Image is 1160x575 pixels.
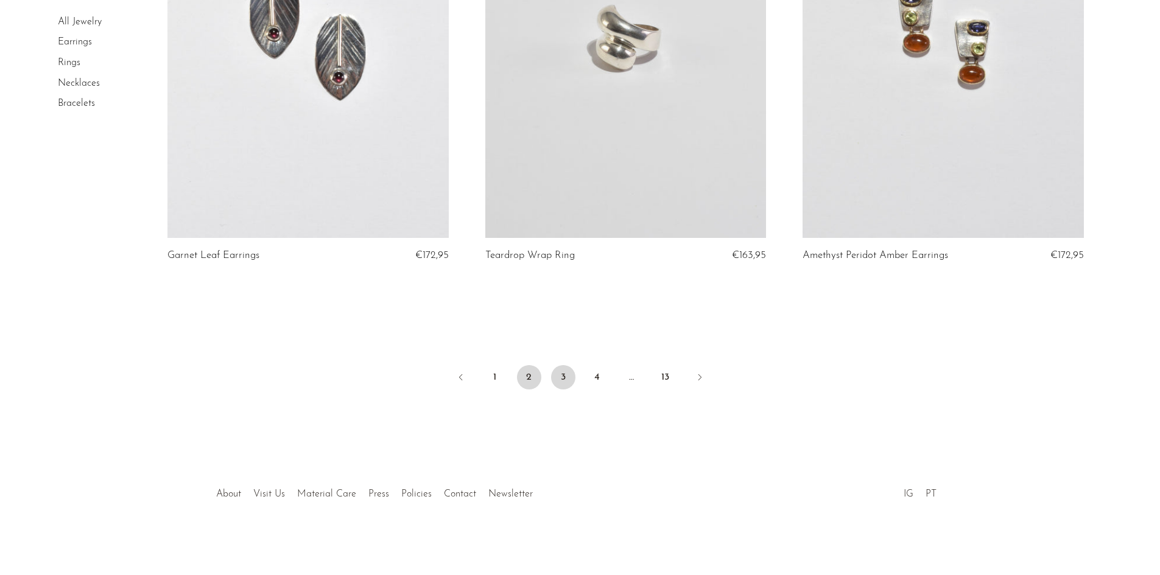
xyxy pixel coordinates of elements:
a: Material Care [297,489,356,499]
a: Necklaces [58,78,100,88]
a: Bracelets [58,99,95,108]
a: 13 [653,365,678,389]
a: Amethyst Peridot Amber Earrings [803,250,948,261]
a: Visit Us [253,489,285,499]
a: Previous [449,365,473,392]
a: IG [904,489,913,499]
a: All Jewelry [58,17,102,27]
ul: Quick links [210,479,539,503]
a: Contact [444,489,476,499]
a: Earrings [58,38,92,47]
span: €172,95 [1050,250,1084,260]
a: 4 [585,365,610,389]
a: Press [368,489,389,499]
a: PT [926,489,937,499]
a: Next [687,365,712,392]
a: About [216,489,241,499]
a: Rings [58,58,80,68]
a: 1 [483,365,507,389]
ul: Social Medias [898,479,943,503]
a: Garnet Leaf Earrings [167,250,259,261]
a: Policies [401,489,432,499]
a: 3 [551,365,575,389]
span: €163,95 [732,250,766,260]
span: 2 [517,365,541,389]
span: €172,95 [415,250,449,260]
a: Teardrop Wrap Ring [485,250,575,261]
span: … [619,365,644,389]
